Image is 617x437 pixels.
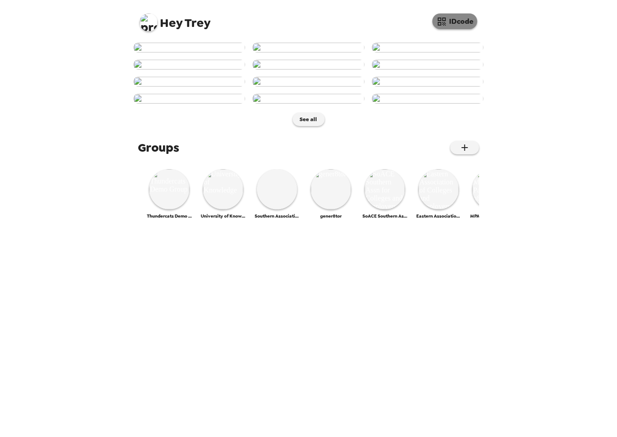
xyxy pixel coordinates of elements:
[416,213,461,219] span: Eastern Association of Colleges and Employers
[133,43,245,52] img: user-265090
[320,213,342,219] span: gener8tor
[147,213,192,219] span: Thundercats Demo Group
[372,77,484,87] img: user-261633
[470,213,515,219] span: MPACE Mountain Pacific Assn of Cols & Employs
[432,13,477,29] button: IDcode
[311,169,351,210] img: gener8tor
[203,169,243,210] img: University of Knowledge
[133,77,245,87] img: user-263470
[140,13,158,31] img: profile pic
[419,169,459,210] img: Eastern Association of Colleges and Employers
[149,169,190,210] img: Thundercats Demo Group
[252,60,364,70] img: user-263472
[472,169,513,210] img: MPACE Mountain Pacific Assn of Cols & Employs
[160,15,182,31] span: Hey
[138,140,179,156] span: Groups
[133,94,245,104] img: user-261632
[372,94,484,104] img: user-261397
[257,169,297,210] img: Southern Association for College Student Affairs
[255,213,300,219] span: Southern Association for College Student Affairs
[252,43,364,52] img: user-264953
[252,94,364,104] img: user-261554
[362,213,407,219] span: SoACE Southern Assn for Colleges and Employers
[365,169,405,210] img: SoACE Southern Assn for Colleges and Employers
[372,60,484,70] img: user-263471
[133,60,245,70] img: user-263473
[293,113,325,126] button: See all
[140,9,211,29] span: Trey
[372,43,484,52] img: user-264790
[201,213,246,219] span: University of Knowledge
[252,77,364,87] img: user-263047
